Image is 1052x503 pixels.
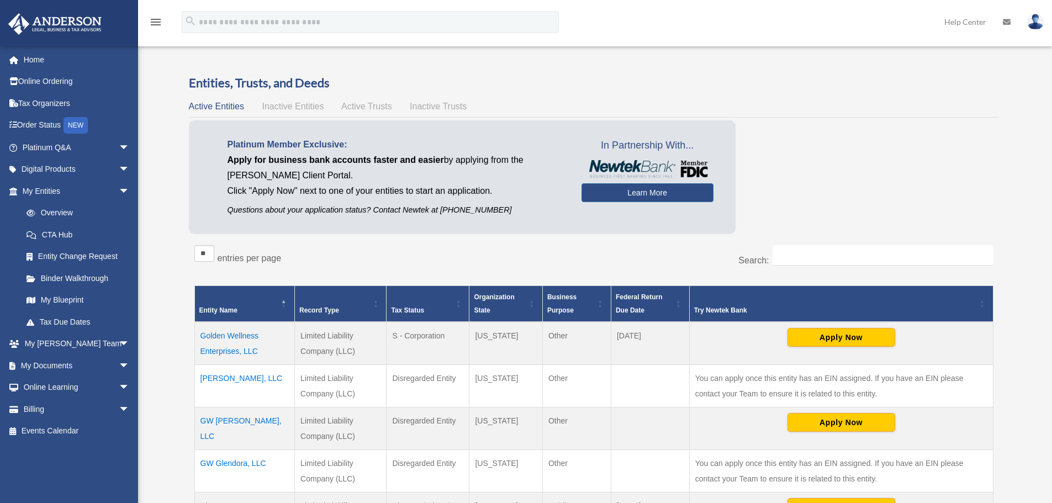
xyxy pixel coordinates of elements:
a: My Documentsarrow_drop_down [8,354,146,377]
td: Golden Wellness Enterprises, LLC [194,322,295,365]
th: Record Type: Activate to sort [295,286,387,322]
span: arrow_drop_down [119,333,141,356]
p: Click "Apply Now" next to one of your entities to start an application. [228,183,565,199]
span: Inactive Entities [262,102,324,111]
label: Search: [738,256,769,265]
td: S - Corporation [387,322,469,365]
td: Other [542,322,611,365]
td: Limited Liability Company (LLC) [295,365,387,407]
td: Disregarded Entity [387,450,469,493]
span: Active Entities [189,102,244,111]
td: [US_STATE] [469,365,542,407]
td: Limited Liability Company (LLC) [295,322,387,365]
td: Disregarded Entity [387,365,469,407]
span: Federal Return Due Date [616,293,663,314]
td: [DATE] [611,322,689,365]
a: Learn More [581,183,713,202]
th: Try Newtek Bank : Activate to sort [689,286,993,322]
a: My Blueprint [15,289,141,311]
td: Other [542,450,611,493]
button: Apply Now [787,328,895,347]
p: Platinum Member Exclusive: [228,137,565,152]
a: Platinum Q&Aarrow_drop_down [8,136,146,158]
a: CTA Hub [15,224,141,246]
td: Other [542,407,611,450]
span: Business Purpose [547,293,577,314]
a: Binder Walkthrough [15,267,141,289]
i: search [184,15,197,27]
td: Limited Liability Company (LLC) [295,407,387,450]
td: Other [542,365,611,407]
span: Tax Status [391,306,424,314]
a: menu [149,19,162,29]
a: Digital Productsarrow_drop_down [8,158,146,181]
a: My [PERSON_NAME] Teamarrow_drop_down [8,333,146,355]
label: entries per page [218,253,282,263]
span: Active Trusts [341,102,392,111]
img: Anderson Advisors Platinum Portal [5,13,105,35]
td: You can apply once this entity has an EIN assigned. If you have an EIN please contact your Team t... [689,450,993,493]
span: arrow_drop_down [119,354,141,377]
td: [US_STATE] [469,322,542,365]
td: [US_STATE] [469,407,542,450]
a: Home [8,49,146,71]
td: GW Glendora, LLC [194,450,295,493]
span: arrow_drop_down [119,377,141,399]
a: Tax Organizers [8,92,146,114]
th: Entity Name: Activate to invert sorting [194,286,295,322]
a: My Entitiesarrow_drop_down [8,180,141,202]
h3: Entities, Trusts, and Deeds [189,75,999,92]
td: Limited Liability Company (LLC) [295,450,387,493]
p: Questions about your application status? Contact Newtek at [PHONE_NUMBER] [228,203,565,217]
th: Tax Status: Activate to sort [387,286,469,322]
td: You can apply once this entity has an EIN assigned. If you have an EIN please contact your Team t... [689,365,993,407]
a: Online Learningarrow_drop_down [8,377,146,399]
span: Entity Name [199,306,237,314]
img: NewtekBankLogoSM.png [587,160,708,178]
td: [PERSON_NAME], LLC [194,365,295,407]
button: Apply Now [787,413,895,432]
td: GW [PERSON_NAME], LLC [194,407,295,450]
a: Order StatusNEW [8,114,146,137]
span: Record Type [299,306,339,314]
span: In Partnership With... [581,137,713,155]
th: Business Purpose: Activate to sort [542,286,611,322]
a: Online Ordering [8,71,146,93]
a: Billingarrow_drop_down [8,398,146,420]
a: Events Calendar [8,420,146,442]
a: Overview [15,202,135,224]
span: Organization State [474,293,514,314]
div: NEW [64,117,88,134]
a: Tax Due Dates [15,311,141,333]
div: Try Newtek Bank [694,304,976,317]
th: Federal Return Due Date: Activate to sort [611,286,689,322]
span: arrow_drop_down [119,136,141,159]
i: menu [149,15,162,29]
span: arrow_drop_down [119,180,141,203]
td: [US_STATE] [469,450,542,493]
span: arrow_drop_down [119,158,141,181]
a: Entity Change Request [15,246,141,268]
th: Organization State: Activate to sort [469,286,542,322]
img: User Pic [1027,14,1044,30]
span: arrow_drop_down [119,398,141,421]
span: Apply for business bank accounts faster and easier [228,155,444,165]
span: Inactive Trusts [410,102,467,111]
td: Disregarded Entity [387,407,469,450]
p: by applying from the [PERSON_NAME] Client Portal. [228,152,565,183]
